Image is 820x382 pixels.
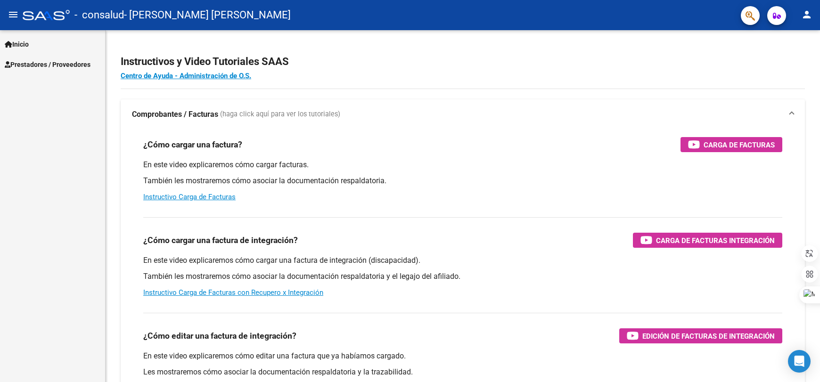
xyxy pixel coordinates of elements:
span: Edición de Facturas de integración [642,330,775,342]
span: Carga de Facturas [704,139,775,151]
p: También les mostraremos cómo asociar la documentación respaldatoria. [143,176,782,186]
span: Prestadores / Proveedores [5,59,90,70]
div: Open Intercom Messenger [788,350,811,373]
button: Carga de Facturas [681,137,782,152]
p: En este video explicaremos cómo editar una factura que ya habíamos cargado. [143,351,782,361]
button: Edición de Facturas de integración [619,328,782,343]
span: Inicio [5,39,29,49]
a: Instructivo Carga de Facturas con Recupero x Integración [143,288,323,297]
p: En este video explicaremos cómo cargar una factura de integración (discapacidad). [143,255,782,266]
strong: Comprobantes / Facturas [132,109,218,120]
span: (haga click aquí para ver los tutoriales) [220,109,340,120]
mat-expansion-panel-header: Comprobantes / Facturas (haga click aquí para ver los tutoriales) [121,99,805,130]
mat-icon: person [801,9,812,20]
h2: Instructivos y Video Tutoriales SAAS [121,53,805,71]
h3: ¿Cómo cargar una factura? [143,138,242,151]
p: Les mostraremos cómo asociar la documentación respaldatoria y la trazabilidad. [143,367,782,377]
p: En este video explicaremos cómo cargar facturas. [143,160,782,170]
a: Centro de Ayuda - Administración de O.S. [121,72,251,80]
p: También les mostraremos cómo asociar la documentación respaldatoria y el legajo del afiliado. [143,271,782,282]
span: - [PERSON_NAME] [PERSON_NAME] [124,5,291,25]
button: Carga de Facturas Integración [633,233,782,248]
h3: ¿Cómo editar una factura de integración? [143,329,296,342]
mat-icon: menu [8,9,19,20]
h3: ¿Cómo cargar una factura de integración? [143,234,298,247]
a: Instructivo Carga de Facturas [143,193,236,201]
span: - consalud [74,5,124,25]
span: Carga de Facturas Integración [656,235,775,246]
